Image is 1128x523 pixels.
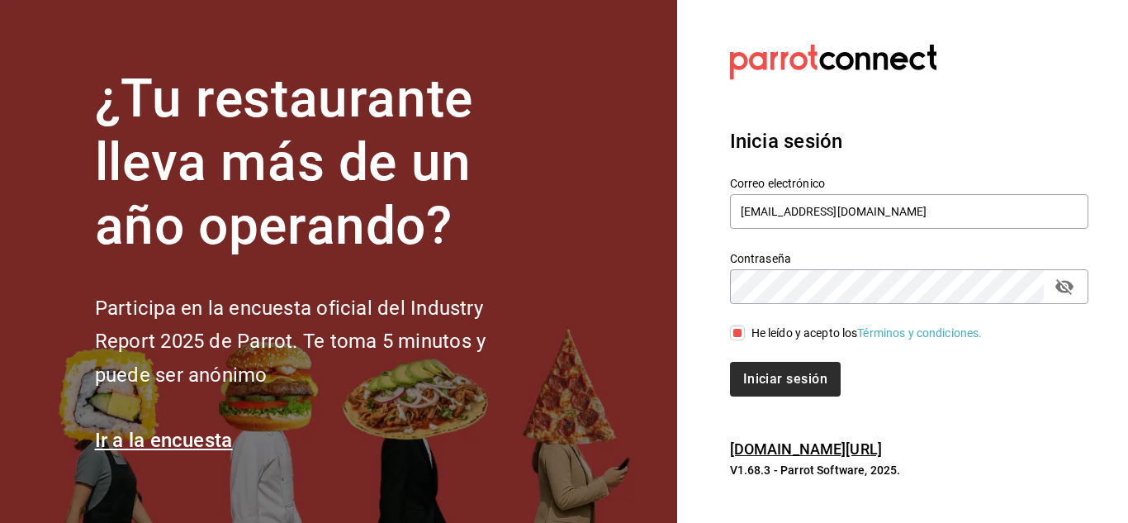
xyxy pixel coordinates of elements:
label: Contraseña [730,253,1088,264]
button: Iniciar sesión [730,362,841,397]
a: [DOMAIN_NAME][URL] [730,440,882,458]
a: Términos y condiciones. [857,326,982,340]
h2: Participa en la encuesta oficial del Industry Report 2025 de Parrot. Te toma 5 minutos y puede se... [95,292,541,392]
div: He leído y acepto los [751,325,983,342]
input: Ingresa tu correo electrónico [730,194,1088,229]
label: Correo electrónico [730,178,1088,189]
h1: ¿Tu restaurante lleva más de un año operando? [95,68,541,258]
a: Ir a la encuesta [95,429,233,452]
p: V1.68.3 - Parrot Software, 2025. [730,462,1088,478]
button: passwordField [1050,273,1078,301]
h3: Inicia sesión [730,126,1088,156]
